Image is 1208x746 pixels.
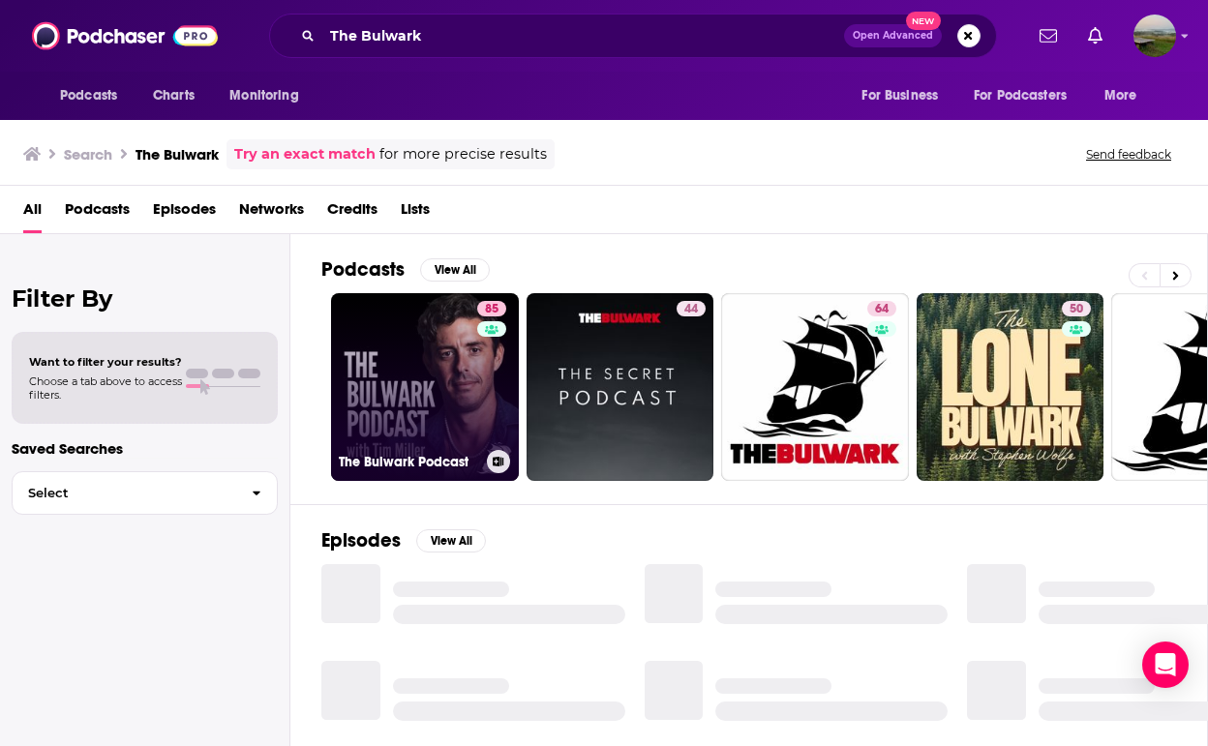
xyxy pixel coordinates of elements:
[1133,15,1176,57] button: Show profile menu
[29,355,182,369] span: Want to filter your results?
[234,143,376,165] a: Try an exact match
[527,293,714,481] a: 44
[153,82,195,109] span: Charts
[46,77,142,114] button: open menu
[401,194,430,233] a: Lists
[917,293,1104,481] a: 50
[906,12,941,30] span: New
[1070,300,1083,319] span: 50
[1142,642,1189,688] div: Open Intercom Messenger
[136,145,219,164] h3: The Bulwark
[327,194,377,233] a: Credits
[60,82,117,109] span: Podcasts
[420,258,490,282] button: View All
[65,194,130,233] a: Podcasts
[721,293,909,481] a: 64
[321,257,490,282] a: PodcastsView All
[1062,301,1091,316] a: 50
[961,77,1095,114] button: open menu
[12,471,278,515] button: Select
[1091,77,1162,114] button: open menu
[1080,19,1110,52] a: Show notifications dropdown
[416,529,486,552] button: View All
[339,454,479,470] h3: The Bulwark Podcast
[239,194,304,233] a: Networks
[321,257,405,282] h2: Podcasts
[379,143,547,165] span: for more precise results
[269,14,997,58] div: Search podcasts, credits, & more...
[677,301,706,316] a: 44
[853,31,933,41] span: Open Advanced
[216,77,323,114] button: open menu
[23,194,42,233] a: All
[32,17,218,54] img: Podchaser - Follow, Share and Rate Podcasts
[848,77,962,114] button: open menu
[64,145,112,164] h3: Search
[322,20,844,51] input: Search podcasts, credits, & more...
[331,293,519,481] a: 85The Bulwark Podcast
[153,194,216,233] a: Episodes
[1133,15,1176,57] span: Logged in as hlrobbins
[321,528,486,552] a: EpisodesView All
[974,82,1067,109] span: For Podcasters
[29,374,182,402] span: Choose a tab above to access filters.
[684,300,698,319] span: 44
[1080,146,1177,163] button: Send feedback
[861,82,938,109] span: For Business
[1133,15,1176,57] img: User Profile
[13,487,236,499] span: Select
[140,77,206,114] a: Charts
[477,301,506,316] a: 85
[867,301,896,316] a: 64
[1104,82,1137,109] span: More
[12,284,278,313] h2: Filter By
[321,528,401,552] h2: Episodes
[485,300,498,319] span: 85
[1032,19,1065,52] a: Show notifications dropdown
[875,300,889,319] span: 64
[229,82,298,109] span: Monitoring
[844,24,942,47] button: Open AdvancedNew
[12,439,278,458] p: Saved Searches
